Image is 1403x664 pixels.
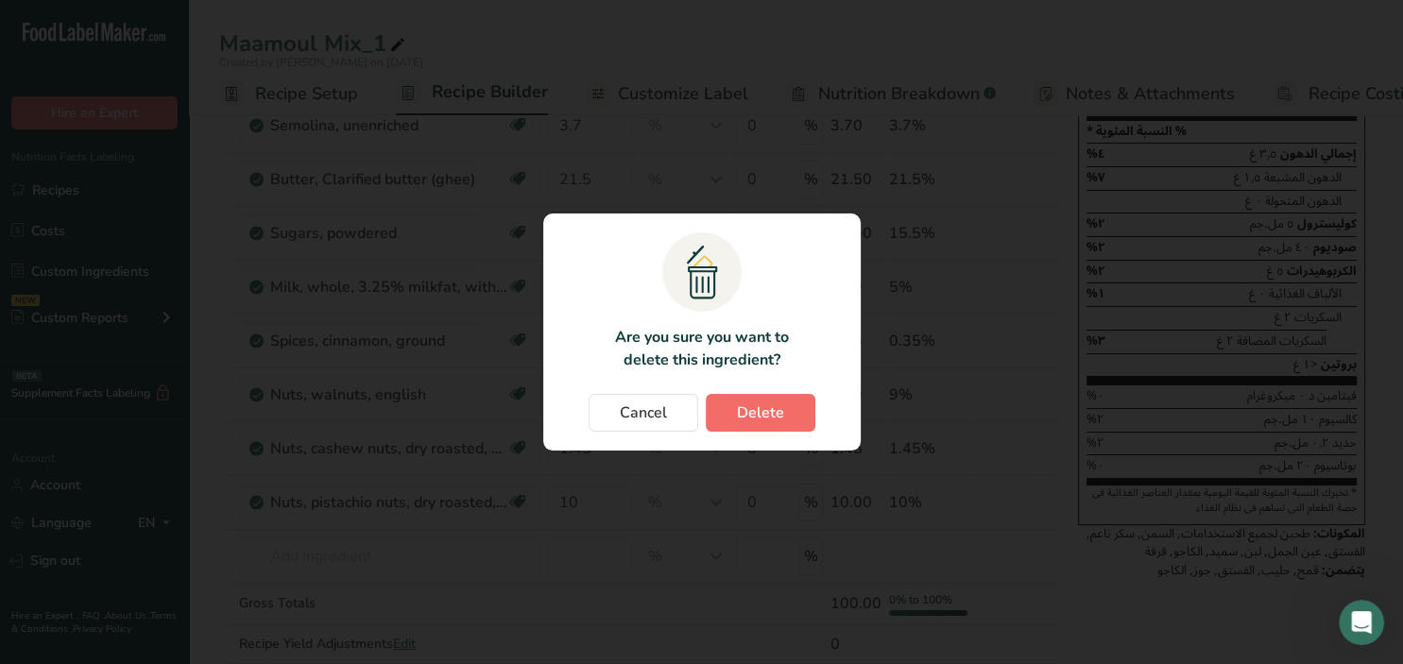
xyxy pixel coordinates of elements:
iframe: Intercom live chat [1339,600,1384,645]
span: Delete [737,401,784,424]
span: Cancel [620,401,667,424]
button: Cancel [589,394,698,432]
p: Are you sure you want to delete this ingredient? [604,326,799,371]
button: Delete [706,394,815,432]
